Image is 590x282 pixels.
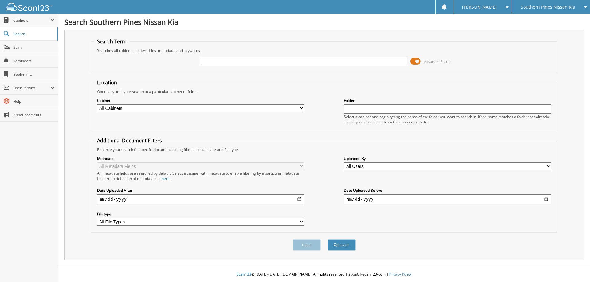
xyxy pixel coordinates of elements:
[13,72,55,77] span: Bookmarks
[94,137,165,144] legend: Additional Document Filters
[97,211,304,217] label: File type
[94,79,120,86] legend: Location
[162,176,170,181] a: here
[97,194,304,204] input: start
[462,5,497,9] span: [PERSON_NAME]
[13,31,54,37] span: Search
[13,85,50,91] span: User Reports
[293,239,321,251] button: Clear
[344,194,551,204] input: end
[328,239,356,251] button: Search
[237,272,251,277] span: Scan123
[344,114,551,125] div: Select a cabinet and begin typing the name of the folder you want to search in. If the name match...
[58,267,590,282] div: © [DATE]-[DATE] [DOMAIN_NAME]. All rights reserved | appg01-scan123-com |
[13,99,55,104] span: Help
[424,59,451,64] span: Advanced Search
[97,98,304,103] label: Cabinet
[344,188,551,193] label: Date Uploaded Before
[344,98,551,103] label: Folder
[389,272,412,277] a: Privacy Policy
[94,48,554,53] div: Searches all cabinets, folders, files, metadata, and keywords
[521,5,575,9] span: Southern Pines Nissan Kia
[13,18,50,23] span: Cabinets
[13,58,55,64] span: Reminders
[97,171,304,181] div: All metadata fields are searched by default. Select a cabinet with metadata to enable filtering b...
[97,156,304,161] label: Metadata
[344,156,551,161] label: Uploaded By
[13,45,55,50] span: Scan
[6,3,52,11] img: scan123-logo-white.svg
[64,17,584,27] h1: Search Southern Pines Nissan Kia
[94,38,130,45] legend: Search Term
[97,188,304,193] label: Date Uploaded After
[94,89,554,94] div: Optionally limit your search to a particular cabinet or folder
[13,112,55,118] span: Announcements
[94,147,554,152] div: Enhance your search for specific documents using filters such as date and file type.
